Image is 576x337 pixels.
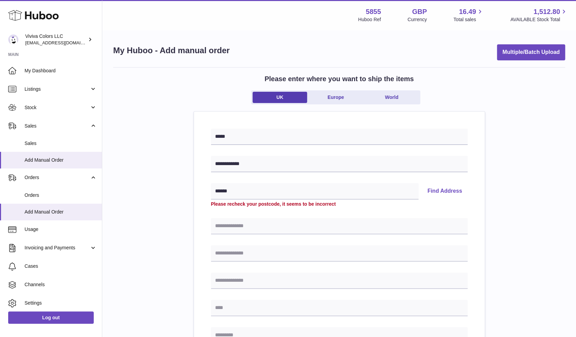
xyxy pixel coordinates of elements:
[459,7,476,16] span: 16.49
[25,174,90,181] span: Orders
[510,16,568,23] span: AVAILABLE Stock Total
[25,209,97,215] span: Add Manual Order
[68,40,73,45] img: tab_keywords_by_traffic_grey.svg
[113,45,230,56] h1: My Huboo - Add manual order
[18,18,75,23] div: Domain: [DOMAIN_NAME]
[25,157,97,163] span: Add Manual Order
[453,7,484,23] a: 16.49 Total sales
[25,281,97,288] span: Channels
[19,11,33,16] div: v 4.0.24
[26,40,61,45] div: Domain Overview
[25,140,97,147] span: Sales
[11,11,16,16] img: logo_orange.svg
[497,44,565,60] button: Multiple/Batch Upload
[453,16,484,23] span: Total sales
[25,300,97,306] span: Settings
[25,40,100,45] span: [EMAIL_ADDRESS][DOMAIN_NAME]
[25,86,90,92] span: Listings
[358,16,381,23] div: Huboo Ref
[75,40,115,45] div: Keywords by Traffic
[25,33,87,46] div: Viviva Colors LLC
[11,18,16,23] img: website_grey.svg
[25,245,90,251] span: Invoicing and Payments
[408,16,427,23] div: Currency
[211,201,468,207] div: Please recheck your postcode, it seems to be incorrect
[25,104,90,111] span: Stock
[422,183,468,200] button: Find Address
[25,226,97,233] span: Usage
[8,34,18,45] img: admin@vivivacolors.com
[308,92,363,103] a: Europe
[18,40,24,45] img: tab_domain_overview_orange.svg
[8,311,94,324] a: Log out
[25,123,90,129] span: Sales
[412,7,427,16] strong: GBP
[364,92,419,103] a: World
[366,7,381,16] strong: 5855
[25,68,97,74] span: My Dashboard
[510,7,568,23] a: 1,512.80 AVAILABLE Stock Total
[25,192,97,199] span: Orders
[264,74,414,84] h2: Please enter where you want to ship the items
[533,7,560,16] span: 1,512.80
[253,92,307,103] a: UK
[25,263,97,269] span: Cases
